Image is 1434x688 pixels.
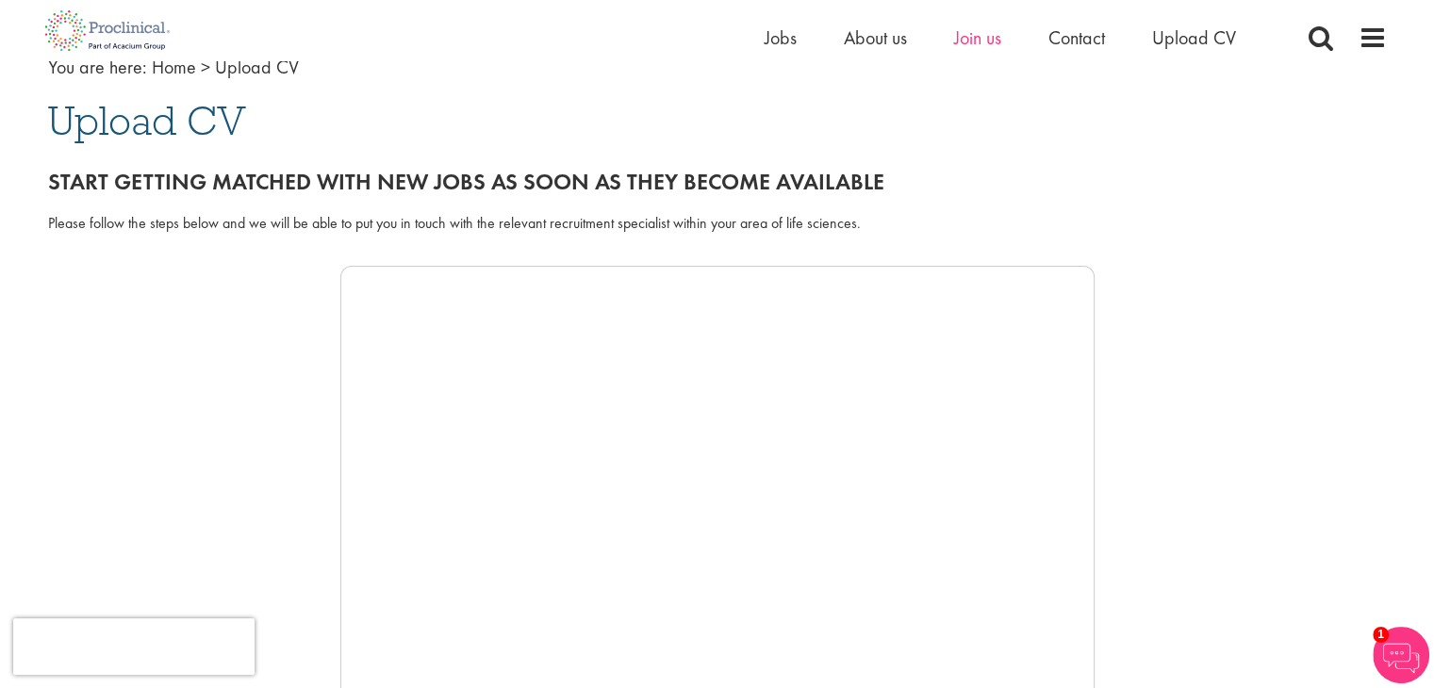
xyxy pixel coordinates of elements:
a: Join us [954,25,1001,50]
a: About us [844,25,907,50]
span: Upload CV [48,95,246,146]
a: breadcrumb link [152,55,196,79]
a: Jobs [765,25,797,50]
img: Chatbot [1373,627,1429,683]
a: Upload CV [1152,25,1236,50]
h2: Start getting matched with new jobs as soon as they become available [48,170,1387,194]
span: > [201,55,210,79]
span: You are here: [48,55,147,79]
span: Upload CV [215,55,299,79]
div: Please follow the steps below and we will be able to put you in touch with the relevant recruitme... [48,213,1387,235]
a: Contact [1048,25,1105,50]
span: 1 [1373,627,1389,643]
iframe: reCAPTCHA [13,618,255,675]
